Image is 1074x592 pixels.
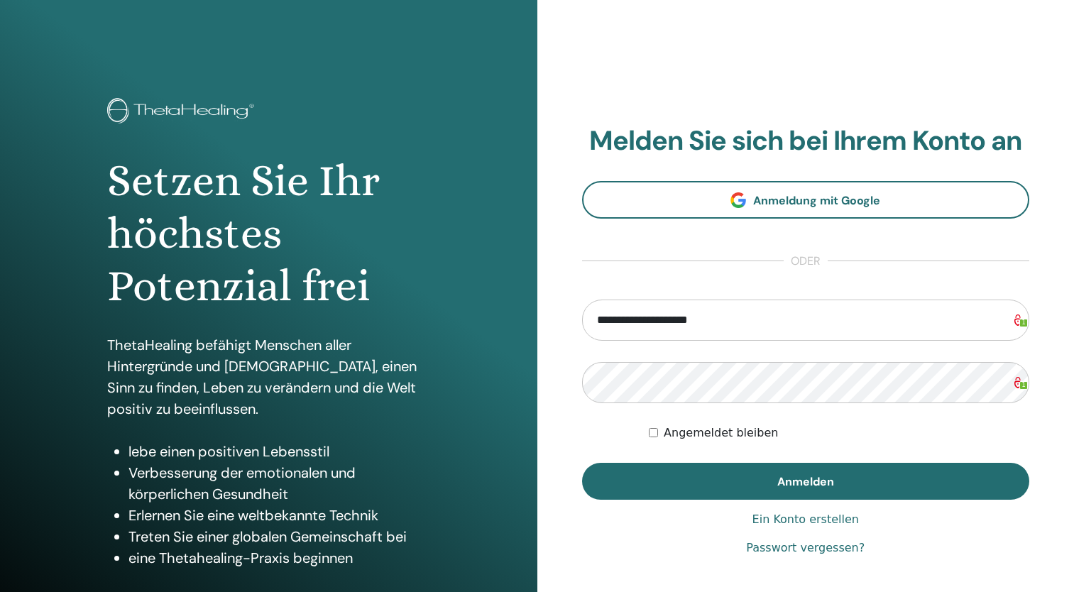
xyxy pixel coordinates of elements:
[784,253,828,270] span: oder
[128,441,429,462] li: lebe einen positiven Lebensstil
[649,424,1029,442] div: Keep me authenticated indefinitely or until I manually logout
[128,462,429,505] li: Verbesserung der emotionalen und körperlichen Gesundheit
[752,511,859,528] a: Ein Konto erstellen
[107,155,429,313] h1: Setzen Sie Ihr höchstes Potenzial frei
[753,193,880,208] span: Anmeldung mit Google
[128,505,429,526] li: Erlernen Sie eine weltbekannte Technik
[582,125,1030,158] h2: Melden Sie sich bei Ihrem Konto an
[128,526,429,547] li: Treten Sie einer globalen Gemeinschaft bei
[128,547,429,569] li: eine Thetahealing-Praxis beginnen
[107,334,429,420] p: ThetaHealing befähigt Menschen aller Hintergründe und [DEMOGRAPHIC_DATA], einen Sinn zu finden, L...
[777,474,834,489] span: Anmelden
[582,181,1030,219] a: Anmeldung mit Google
[582,463,1030,500] button: Anmelden
[664,424,778,442] label: Angemeldet bleiben
[746,539,865,557] a: Passwort vergessen?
